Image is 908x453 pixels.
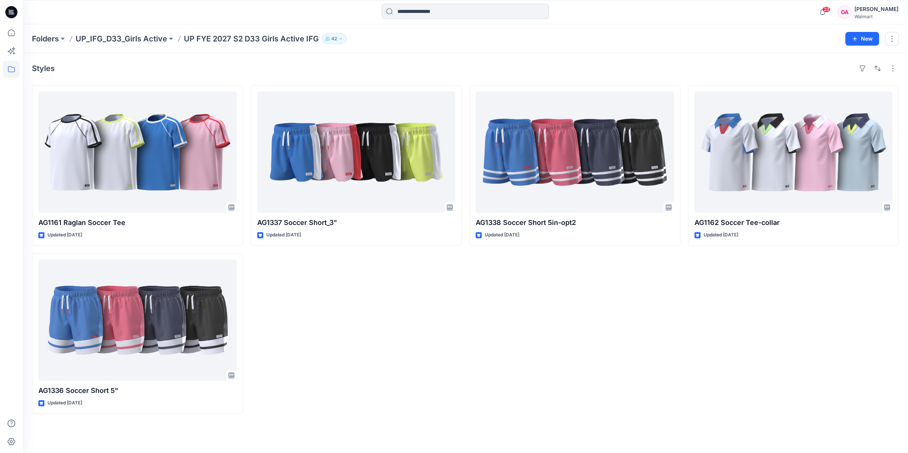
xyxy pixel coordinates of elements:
[47,231,82,239] p: Updated [DATE]
[38,92,237,213] a: AG1161 Raglan Soccer Tee
[47,399,82,407] p: Updated [DATE]
[476,92,674,213] a: AG1338 Soccer Short 5in-opt2
[485,231,519,239] p: Updated [DATE]
[694,217,893,228] p: AG1162 Soccer Tee-collar
[704,231,738,239] p: Updated [DATE]
[322,33,346,44] button: 42
[38,385,237,396] p: AG1336 Soccer Short 5"
[845,32,879,46] button: New
[331,35,337,43] p: 42
[32,64,55,73] h4: Styles
[822,6,830,13] span: 23
[76,33,167,44] a: UP_IFG_D33_Girls Active
[184,33,319,44] p: UP FYE 2027 S2 D33 Girls Active IFG
[257,217,456,228] p: AG1337 Soccer Short_3"
[854,5,899,14] div: [PERSON_NAME]
[266,231,301,239] p: Updated [DATE]
[694,92,893,213] a: AG1162 Soccer Tee-collar
[32,33,59,44] a: Folders
[38,260,237,381] a: AG1336 Soccer Short 5"
[854,14,899,19] div: Walmart
[257,92,456,213] a: AG1337 Soccer Short_3"
[838,5,851,19] div: DA
[476,217,674,228] p: AG1338 Soccer Short 5in-opt2
[38,217,237,228] p: AG1161 Raglan Soccer Tee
